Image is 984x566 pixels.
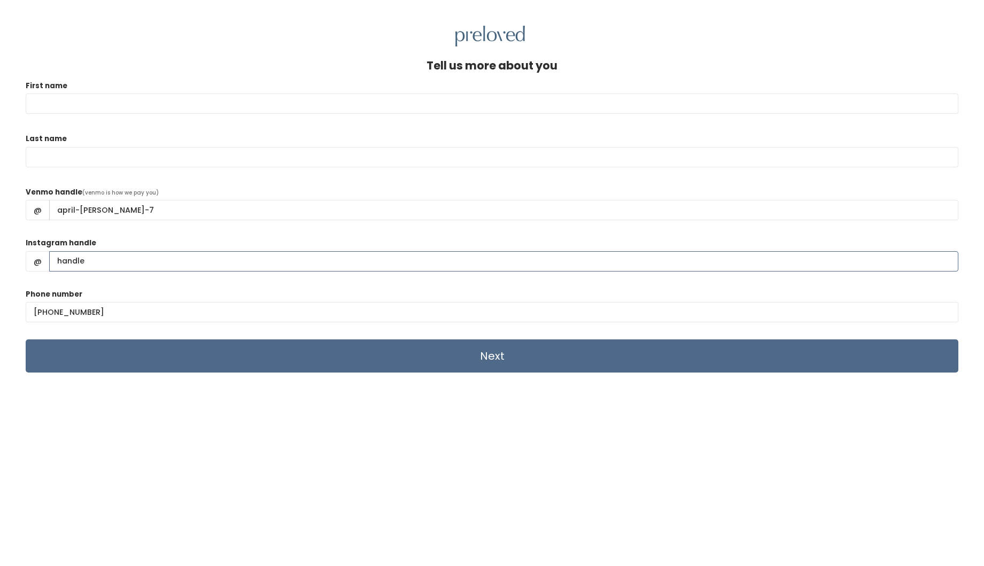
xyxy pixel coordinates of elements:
[49,251,958,272] input: handle
[26,339,958,373] input: Next
[49,200,958,220] input: handle
[26,289,82,300] label: Phone number
[26,302,958,322] input: (___) ___-____
[26,81,67,91] label: First name
[82,189,159,197] span: (venmo is how we pay you)
[26,200,50,220] span: @
[26,187,82,198] label: Venmo handle
[427,59,557,72] h4: Tell us more about you
[26,134,67,144] label: Last name
[26,238,96,249] label: Instagram handle
[26,251,50,272] span: @
[455,26,525,46] img: preloved logo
